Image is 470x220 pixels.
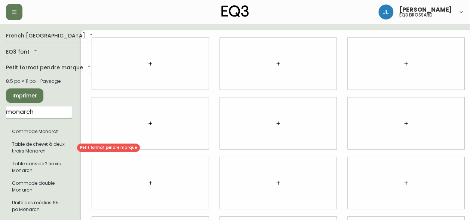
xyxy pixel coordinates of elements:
li: Petit format pendre marque [6,177,72,196]
span: [PERSON_NAME] [399,7,452,13]
li: Commode Monarch [6,125,72,138]
span: Imprimer [12,91,37,100]
div: 8.5 po × 11 po – Paysage [6,78,72,85]
div: French [GEOGRAPHIC_DATA] [6,30,94,42]
button: Imprimer [6,88,43,103]
li: Petit format pendre marque [6,157,72,177]
img: 4c684eb21b92554db63a26dcce857022 [378,4,393,19]
li: Petit format pendre marque [6,196,72,216]
div: EQ3 font [6,46,39,58]
li: Table de chevet à deux tiroirs Monarch [6,138,72,157]
div: Petit format pendre marque [6,62,92,74]
input: Recherche [6,106,72,118]
img: logo [221,5,249,17]
h5: eq3 brossard [399,13,433,17]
